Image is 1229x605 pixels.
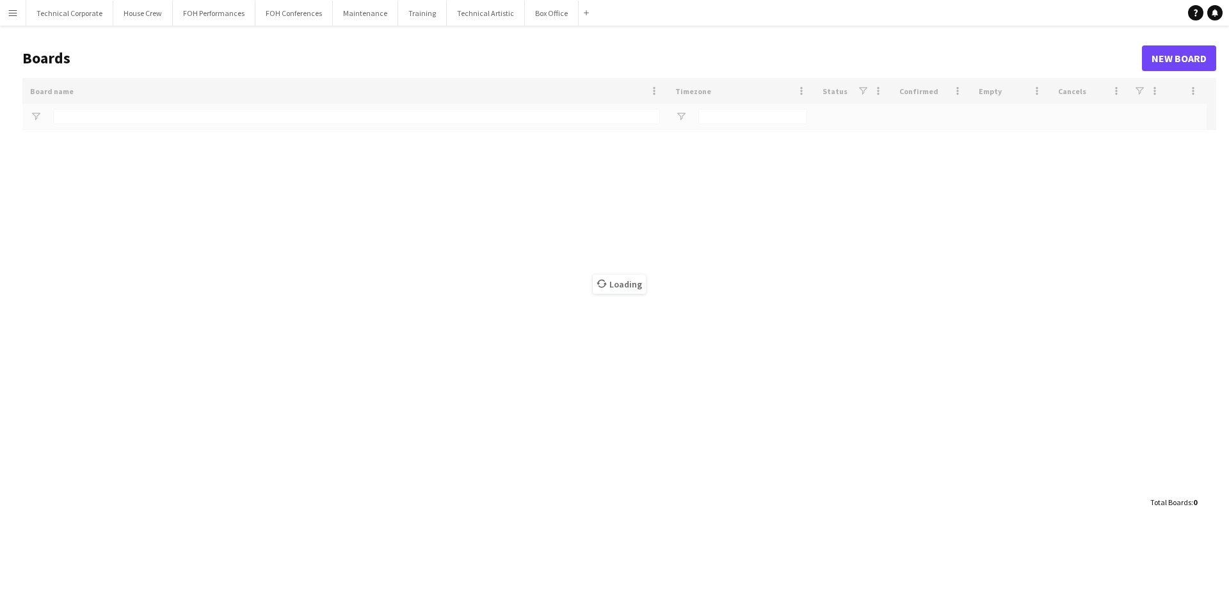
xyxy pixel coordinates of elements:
div: : [1150,490,1197,515]
span: Total Boards [1150,497,1191,507]
button: Technical Corporate [26,1,113,26]
span: 0 [1193,497,1197,507]
h1: Boards [22,49,1142,68]
a: New Board [1142,45,1216,71]
button: Maintenance [333,1,398,26]
span: Loading [593,275,646,294]
button: FOH Performances [173,1,255,26]
button: House Crew [113,1,173,26]
button: Training [398,1,447,26]
button: Box Office [525,1,579,26]
button: FOH Conferences [255,1,333,26]
button: Technical Artistic [447,1,525,26]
